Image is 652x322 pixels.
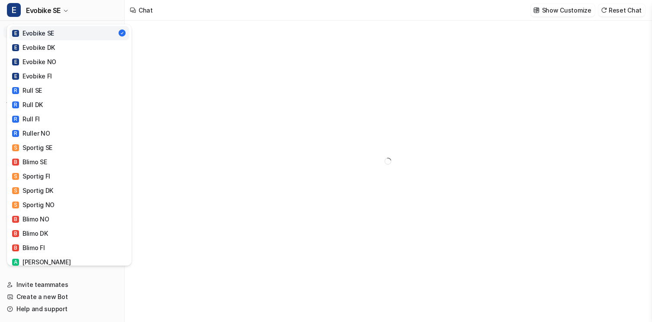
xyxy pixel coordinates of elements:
[12,87,19,94] span: R
[12,116,19,123] span: R
[12,114,40,124] div: Rull FI
[12,257,71,267] div: [PERSON_NAME]
[12,172,50,181] div: Sportig FI
[12,215,49,224] div: Blimo NO
[12,43,55,52] div: Evobike DK
[12,29,54,38] div: Evobike SE
[12,144,19,151] span: S
[12,200,55,209] div: Sportig NO
[7,3,21,17] span: E
[12,86,42,95] div: Rull SE
[12,73,19,80] span: E
[12,244,19,251] span: B
[12,187,19,194] span: S
[12,129,50,138] div: Ruller NO
[12,202,19,208] span: S
[12,59,19,65] span: E
[12,159,19,166] span: B
[12,44,19,51] span: E
[12,229,48,238] div: Blimo DK
[12,101,19,108] span: R
[12,72,52,81] div: Evobike FI
[12,57,56,66] div: Evobike NO
[12,143,52,152] div: Sportig SE
[12,186,53,195] div: Sportig DK
[12,130,19,137] span: R
[7,24,132,266] div: EEvobike SE
[12,157,47,166] div: Blimo SE
[12,259,19,266] span: A
[12,173,19,180] span: S
[26,4,61,16] span: Evobike SE
[12,230,19,237] span: B
[12,30,19,37] span: E
[12,243,45,252] div: Blimo FI
[12,100,43,109] div: Rull DK
[12,216,19,223] span: B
